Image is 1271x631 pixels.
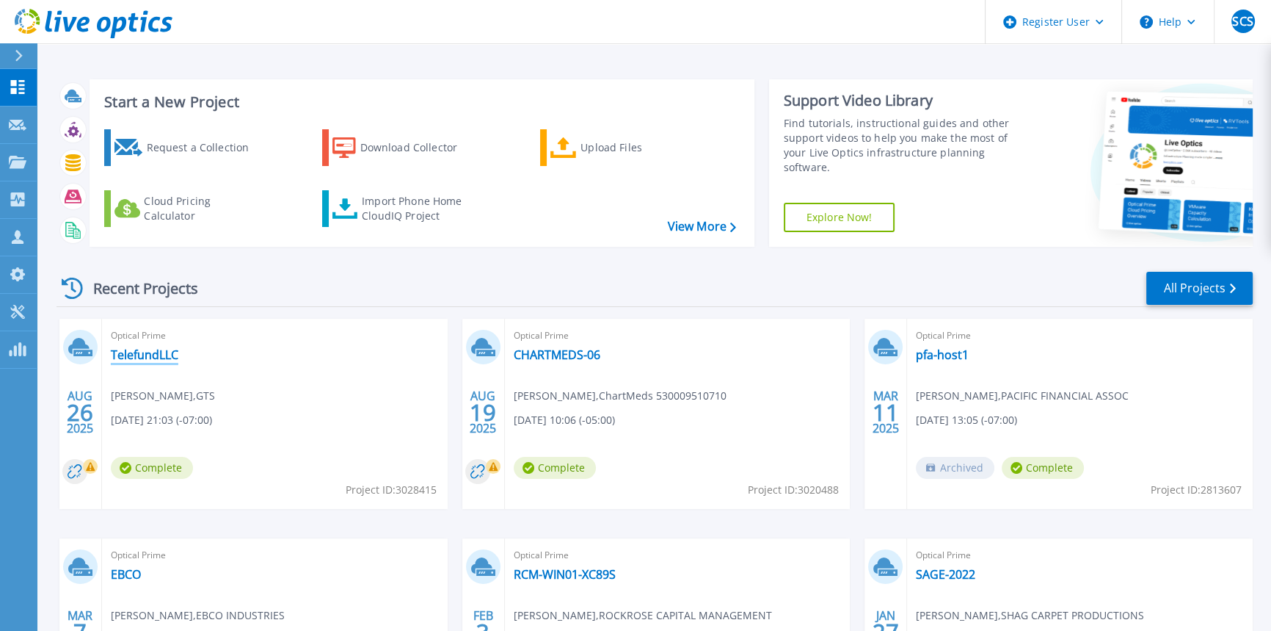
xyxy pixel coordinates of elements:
[360,133,478,162] div: Download Collector
[111,457,193,479] span: Complete
[514,412,615,428] span: [DATE] 10:06 (-05:00)
[469,386,497,439] div: AUG 2025
[916,547,1244,563] span: Optical Prime
[104,190,268,227] a: Cloud Pricing Calculator
[872,386,900,439] div: MAR 2025
[104,94,735,110] h3: Start a New Project
[514,328,842,344] span: Optical Prime
[514,388,726,404] span: [PERSON_NAME] , ChartMeds 530009510710
[580,133,698,162] div: Upload Files
[540,129,704,166] a: Upload Files
[1151,482,1242,498] span: Project ID: 2813607
[748,482,839,498] span: Project ID: 3020488
[916,607,1144,624] span: [PERSON_NAME] , SHAG CARPET PRODUCTIONS
[111,607,285,624] span: [PERSON_NAME] , EBCO INDUSTRIES
[1002,457,1084,479] span: Complete
[514,567,616,582] a: RCM-WIN01-XC89S
[916,412,1017,428] span: [DATE] 13:05 (-07:00)
[111,412,212,428] span: [DATE] 21:03 (-07:00)
[784,116,1029,175] div: Find tutorials, instructional guides and other support videos to help you make the most of your L...
[144,194,261,223] div: Cloud Pricing Calculator
[916,567,975,582] a: SAGE-2022
[111,567,141,582] a: EBCO
[667,220,735,234] a: View More
[111,328,439,344] span: Optical Prime
[111,347,178,362] a: TelefundLLC
[514,607,772,624] span: [PERSON_NAME] , ROCKROSE CAPITAL MANAGEMENT
[916,388,1129,404] span: [PERSON_NAME] , PACIFIC FINANCIAL ASSOC
[146,133,263,162] div: Request a Collection
[916,457,994,479] span: Archived
[916,347,969,362] a: pfa-host1
[514,547,842,563] span: Optical Prime
[514,347,600,362] a: CHARTMEDS-06
[362,194,476,223] div: Import Phone Home CloudIQ Project
[346,482,437,498] span: Project ID: 3028415
[111,388,215,404] span: [PERSON_NAME] , GTS
[322,129,486,166] a: Download Collector
[514,457,596,479] span: Complete
[67,406,93,419] span: 26
[104,129,268,166] a: Request a Collection
[66,386,94,439] div: AUG 2025
[470,406,496,419] span: 19
[111,547,439,563] span: Optical Prime
[873,406,899,419] span: 11
[784,203,895,232] a: Explore Now!
[916,328,1244,344] span: Optical Prime
[1232,15,1253,27] span: SCS
[57,270,218,306] div: Recent Projects
[1146,272,1253,305] a: All Projects
[784,91,1029,110] div: Support Video Library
